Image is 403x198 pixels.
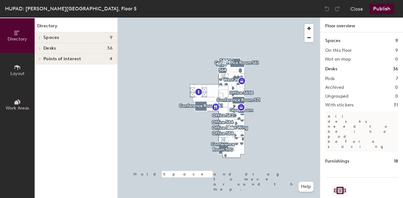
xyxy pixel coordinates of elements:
img: Undo [324,6,330,12]
h1: Furnishings [325,158,349,165]
h1: 36 [393,66,398,72]
h2: 0 [395,94,398,99]
span: Work Areas [6,105,29,111]
span: Spaces [43,35,59,40]
h2: Ungrouped [325,94,349,99]
div: HUPAD: [PERSON_NAME][GEOGRAPHIC_DATA], Floor 5 [5,5,137,13]
h2: 31 [394,103,398,108]
button: Help [298,182,314,192]
h2: 0 [395,57,398,62]
span: Points of interest [43,56,81,62]
h1: Spaces [325,37,340,44]
img: Sticker logo [333,185,347,196]
h1: Directory [35,23,117,32]
h2: 0 [395,85,398,90]
p: All desks need to be in a pod before saving [325,111,398,152]
span: 9 [110,35,112,40]
span: 36 [107,46,112,51]
button: Publish [369,4,394,14]
button: Close [350,4,363,14]
h2: On this floor [325,48,352,53]
h2: With stickers [325,103,354,108]
h2: Pods [325,76,335,81]
h1: Floor overview [320,18,403,32]
span: 4 [110,56,112,62]
img: Redo [334,6,340,12]
h1: Desks [325,66,337,72]
h2: Archived [325,85,344,90]
h2: 7 [396,76,398,81]
span: Layout [10,71,25,76]
h1: 9 [395,37,398,44]
h2: Not on map [325,57,351,62]
span: Directory [8,36,27,42]
h2: 9 [395,48,398,53]
h1: 18 [394,158,398,165]
span: Desks [43,46,56,51]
